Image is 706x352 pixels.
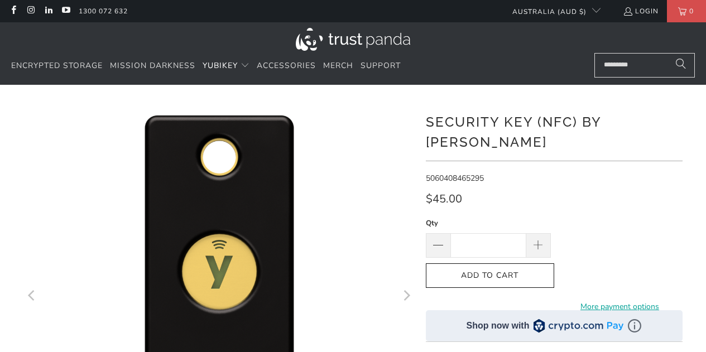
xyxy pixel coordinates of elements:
[11,53,103,79] a: Encrypted Storage
[667,53,695,78] button: Search
[257,53,316,79] a: Accessories
[79,5,128,17] a: 1300 072 632
[8,7,18,16] a: Trust Panda Australia on Facebook
[26,7,35,16] a: Trust Panda Australia on Instagram
[426,263,554,288] button: Add to Cart
[361,60,401,71] span: Support
[44,7,53,16] a: Trust Panda Australia on LinkedIn
[203,60,238,71] span: YubiKey
[257,60,316,71] span: Accessories
[467,320,530,332] div: Shop now with
[361,53,401,79] a: Support
[61,7,70,16] a: Trust Panda Australia on YouTube
[426,110,683,152] h1: Security Key (NFC) by [PERSON_NAME]
[11,60,103,71] span: Encrypted Storage
[438,271,542,281] span: Add to Cart
[11,53,401,79] nav: Translation missing: en.navigation.header.main_nav
[110,60,195,71] span: Mission Darkness
[426,191,462,206] span: $45.00
[110,53,195,79] a: Mission Darkness
[296,28,410,51] img: Trust Panda Australia
[426,173,484,184] span: 5060408465295
[594,53,695,78] input: Search...
[323,53,353,79] a: Merch
[203,53,249,79] summary: YubiKey
[558,301,683,313] a: More payment options
[323,60,353,71] span: Merch
[426,217,551,229] label: Qty
[623,5,659,17] a: Login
